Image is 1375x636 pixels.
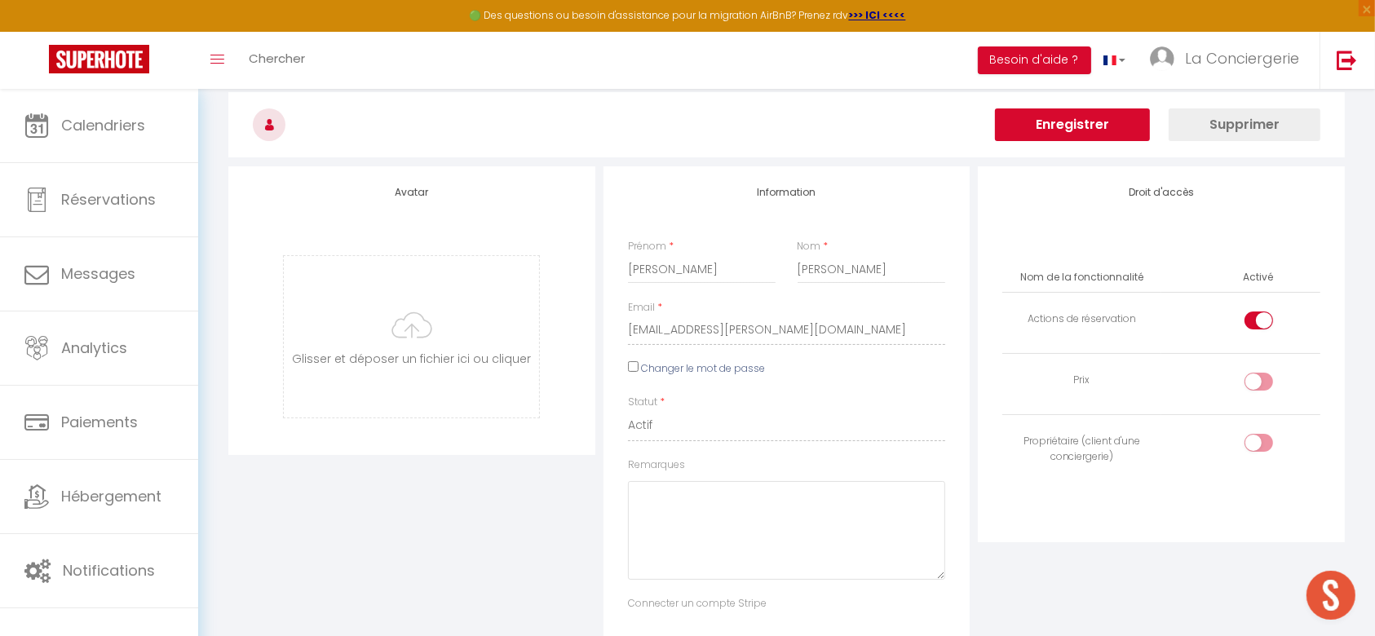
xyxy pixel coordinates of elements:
[61,486,161,506] span: Hébergement
[61,338,127,358] span: Analytics
[1185,48,1299,68] span: La Conciergerie
[978,46,1091,74] button: Besoin d'aide ?
[798,239,821,254] label: Nom
[1236,263,1280,292] th: Activé
[628,239,666,254] label: Prénom
[849,8,906,22] a: >>> ICI <<<<
[61,263,135,284] span: Messages
[1169,108,1320,141] button: Supprimer
[1150,46,1174,71] img: ...
[628,187,946,198] h4: Information
[1337,50,1357,70] img: logout
[995,108,1150,141] button: Enregistrer
[628,457,685,473] label: Remarques
[1009,311,1155,327] div: Actions de réservation
[1002,263,1161,292] th: Nom de la fonctionnalité
[628,300,655,316] label: Email
[1009,373,1155,388] div: Prix
[61,412,138,432] span: Paiements
[253,187,571,198] h4: Avatar
[1306,571,1355,620] div: Ouvrir le chat
[1009,434,1155,465] div: Propriétaire (client d'une conciergerie)
[1002,187,1320,198] h4: Droit d'accès
[61,189,156,210] span: Réservations
[1138,32,1320,89] a: ... La Conciergerie
[237,32,317,89] a: Chercher
[63,560,155,581] span: Notifications
[641,361,765,377] label: Changer le mot de passe
[61,115,145,135] span: Calendriers
[249,50,305,67] span: Chercher
[628,596,767,612] label: Connecter un compte Stripe
[628,395,657,410] label: Statut
[49,45,149,73] img: Super Booking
